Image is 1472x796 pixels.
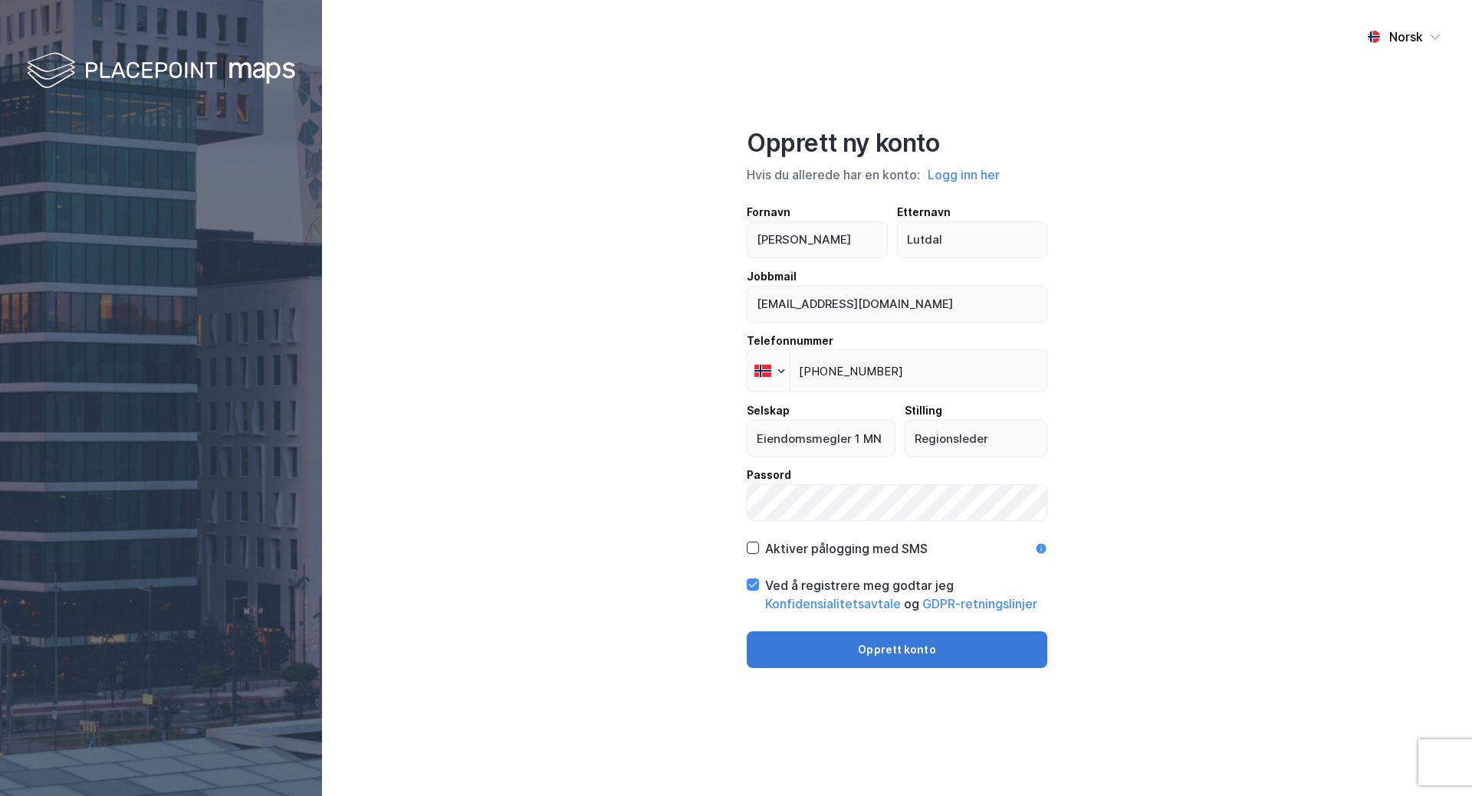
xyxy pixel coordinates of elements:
[747,165,1047,185] div: Hvis du allerede har en konto:
[747,128,1047,159] div: Opprett ny konto
[923,165,1004,185] button: Logg inn her
[897,203,1048,221] div: Etternavn
[1389,28,1423,46] div: Norsk
[765,539,928,558] div: Aktiver pålogging med SMS
[747,401,895,420] div: Selskap
[747,349,1047,392] input: Telefonnummer
[765,576,1047,613] div: Ved å registrere meg godtar jeg og
[27,49,295,94] img: logo-white.f07954bde2210d2a523dddb988cd2aa7.svg
[1395,722,1472,796] iframe: Chat Widget
[747,332,1047,350] div: Telefonnummer
[747,203,888,221] div: Fornavn
[747,631,1047,668] button: Opprett konto
[747,466,1047,484] div: Passord
[747,350,790,391] div: Norway: + 47
[1395,722,1472,796] div: Kontrollprogram for chat
[905,401,1048,420] div: Stilling
[747,267,1047,286] div: Jobbmail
